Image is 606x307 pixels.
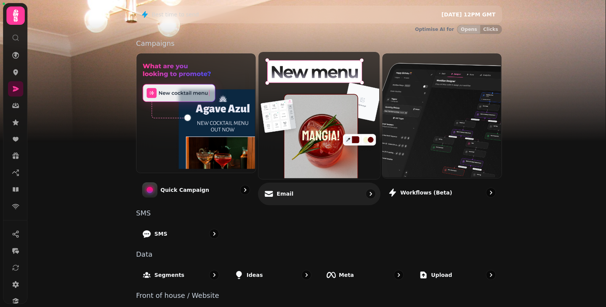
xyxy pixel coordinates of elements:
[457,25,480,34] button: Opens
[136,292,502,299] p: Front of house / Website
[276,190,293,198] p: Email
[258,51,380,205] a: EmailEmail
[480,25,502,34] button: Clicks
[431,271,452,279] p: Upload
[154,271,184,279] p: Segments
[321,264,410,286] a: Meta
[441,11,495,18] span: [DATE] 12PM GMT
[413,264,502,286] a: Upload
[487,271,495,279] svg: go to
[339,271,354,279] p: Meta
[400,189,452,196] p: Workflows (beta)
[210,271,218,279] svg: go to
[461,27,477,32] span: Opens
[382,53,502,204] a: Workflows (beta)Workflows (beta)
[136,251,502,258] p: Data
[136,223,225,245] a: SMS
[257,51,379,178] img: Email
[382,53,501,177] img: Workflows (beta)
[367,190,374,198] svg: go to
[136,53,255,172] img: Quick Campaign
[395,271,402,279] svg: go to
[210,230,218,238] svg: go to
[136,40,502,47] p: Campaigns
[247,271,263,279] p: Ideas
[136,210,502,217] p: SMS
[136,264,225,286] a: Segments
[154,230,167,238] p: SMS
[241,186,249,194] svg: go to
[303,271,310,279] svg: go to
[487,189,495,196] svg: go to
[228,264,317,286] a: Ideas
[136,53,256,204] a: Quick CampaignQuick Campaign
[160,186,209,194] p: Quick Campaign
[483,27,498,32] span: Clicks
[415,26,454,32] p: Optimise AI for
[152,11,199,18] p: Best time to send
